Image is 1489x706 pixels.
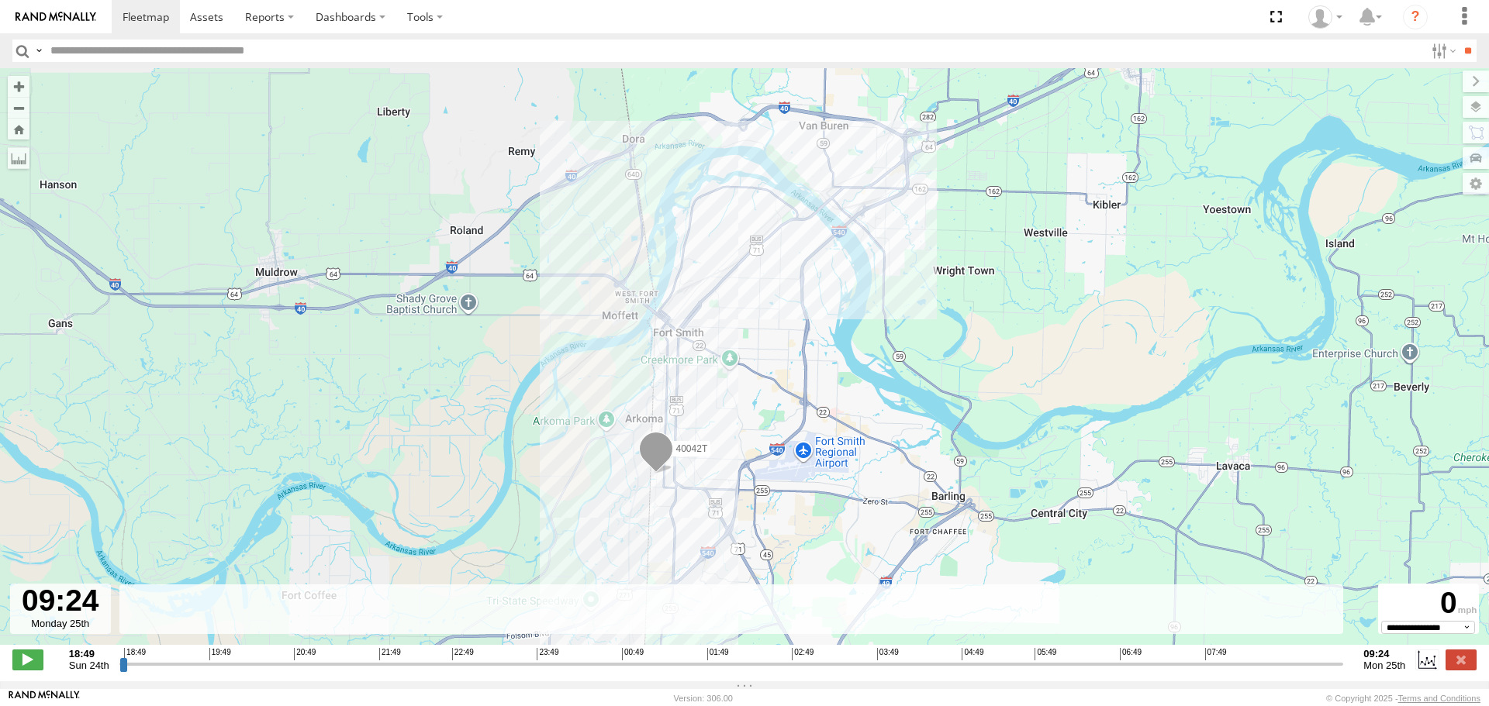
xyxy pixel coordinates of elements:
[452,648,474,660] span: 22:49
[1446,649,1477,670] label: Close
[537,648,558,660] span: 23:49
[877,648,899,660] span: 03:49
[12,649,43,670] label: Play/Stop
[1035,648,1056,660] span: 05:49
[1380,586,1477,621] div: 0
[124,648,146,660] span: 18:49
[69,648,109,660] strong: 18:49
[1303,5,1348,29] div: Dwight Wallace
[69,660,109,671] span: Sun 24th Aug 2025
[1398,694,1480,703] a: Terms and Conditions
[1463,173,1489,195] label: Map Settings
[1205,648,1227,660] span: 07:49
[294,648,316,660] span: 20:49
[676,443,708,453] span: 40042T
[16,12,96,22] img: rand-logo.svg
[8,119,29,139] button: Zoom Home
[1120,648,1142,660] span: 06:49
[792,648,814,660] span: 02:49
[1326,694,1480,703] div: © Copyright 2025 -
[962,648,983,660] span: 04:49
[1363,660,1405,671] span: Mon 25th Aug 2025
[8,97,29,119] button: Zoom out
[1363,648,1405,660] strong: 09:24
[1403,5,1428,29] i: ?
[622,648,644,660] span: 00:49
[379,648,401,660] span: 21:49
[9,691,80,706] a: Visit our Website
[209,648,231,660] span: 19:49
[707,648,729,660] span: 01:49
[674,694,733,703] div: Version: 306.00
[8,147,29,169] label: Measure
[8,76,29,97] button: Zoom in
[33,40,45,62] label: Search Query
[1425,40,1459,62] label: Search Filter Options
